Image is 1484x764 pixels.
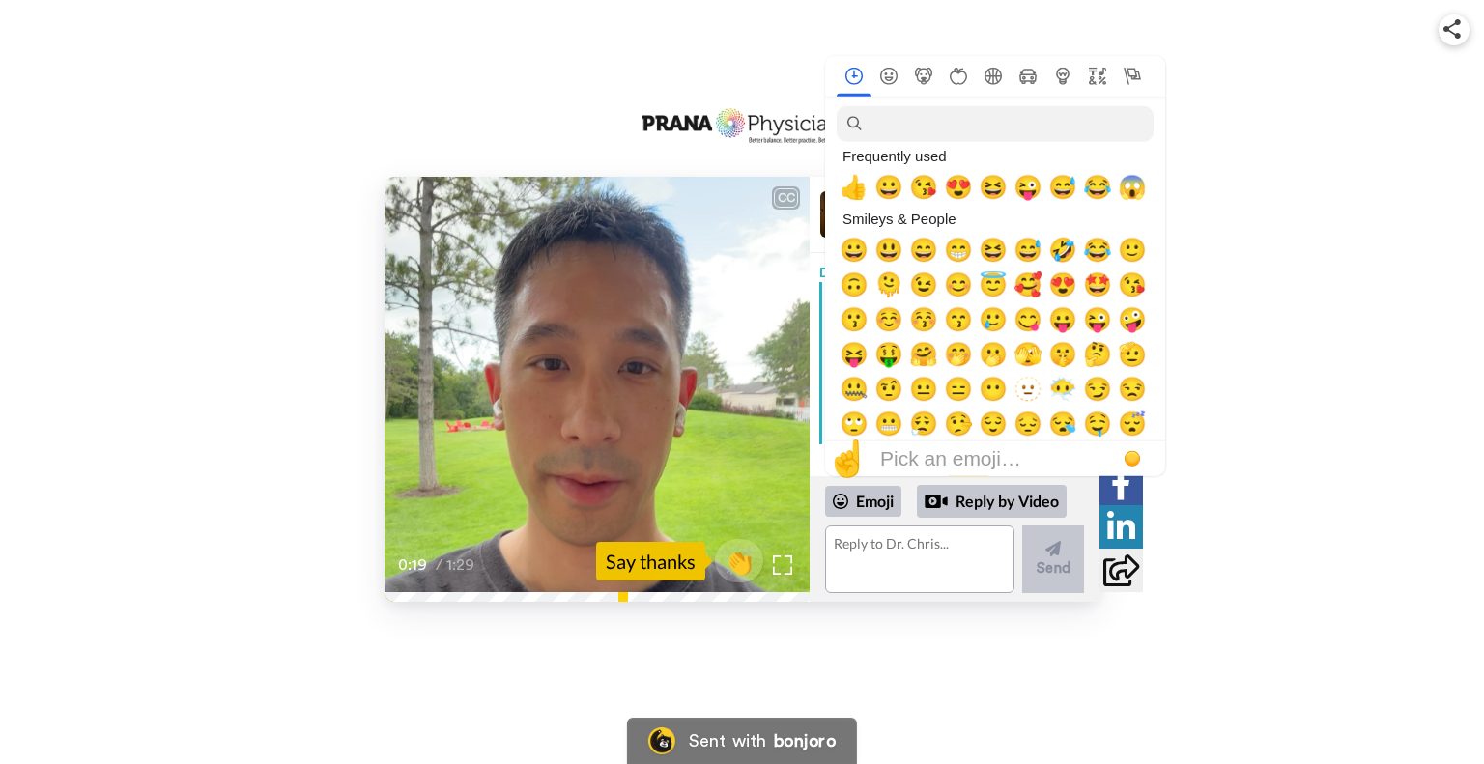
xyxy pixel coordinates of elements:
[398,553,432,577] span: 0:19
[1022,525,1084,593] button: Send
[925,490,948,513] div: Reply by Video
[636,105,848,148] img: Prana Physician logo
[917,485,1067,518] div: Reply by Video
[825,486,901,517] div: Emoji
[810,452,1099,523] div: Send Dr. [PERSON_NAME] a reply.
[436,553,442,577] span: /
[820,191,867,238] img: Profile Image
[773,555,792,575] img: Full screen
[446,553,480,577] span: 1:29
[774,188,798,208] div: CC
[715,546,763,577] span: 👏
[810,253,1099,282] div: Dr. [PERSON_NAME]
[596,542,705,580] div: Say thanks
[1443,19,1461,39] img: ic_share.svg
[715,539,763,582] button: 👏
